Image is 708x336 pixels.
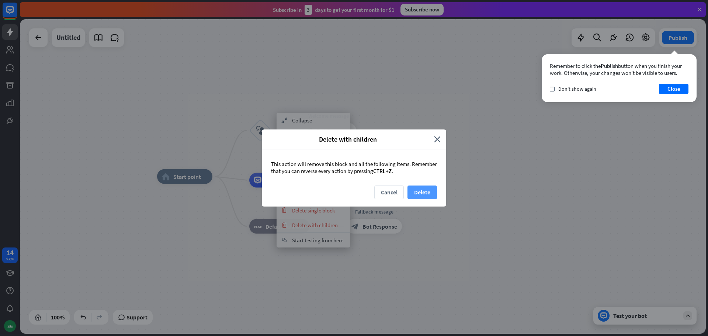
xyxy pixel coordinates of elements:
span: CTRL+Z [373,167,392,174]
span: Delete with children [267,135,428,143]
i: close [434,135,441,143]
button: Open LiveChat chat widget [6,3,28,25]
div: This action will remove this block and all the following items. Remember that you can reverse eve... [262,149,446,186]
span: Don't show again [558,86,596,92]
button: Close [659,84,688,94]
span: Publish [601,62,618,69]
button: Cancel [374,186,404,199]
button: Delete [407,186,437,199]
div: Remember to click the button when you finish your work. Otherwise, your changes won’t be visible ... [550,62,688,76]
